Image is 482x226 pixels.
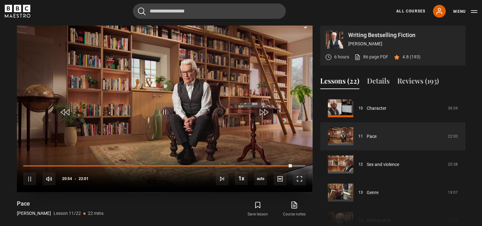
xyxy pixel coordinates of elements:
[5,5,30,18] svg: BBC Maestro
[79,173,89,185] span: 22:01
[367,105,386,112] a: Character
[54,210,81,217] p: Lesson 11/22
[254,172,267,185] span: auto
[240,200,276,218] button: Save lesson
[402,54,421,60] p: 4.8 (193)
[367,76,390,89] button: Details
[17,200,104,207] h1: Pace
[88,210,104,217] p: 22 mins
[367,161,399,168] a: Sex and violence
[62,173,72,185] span: 20:54
[320,76,359,89] button: Lessons (22)
[274,172,286,185] button: Captions
[367,189,378,196] a: Genre
[216,172,228,185] button: Next Lesson
[17,210,51,217] p: [PERSON_NAME]
[235,172,248,185] button: Playback Rate
[348,41,460,47] p: [PERSON_NAME]
[367,133,377,140] a: Pace
[276,200,312,218] a: Course notes
[348,32,460,38] p: Writing Bestselling Fiction
[133,4,286,19] input: Search
[23,172,36,185] button: Pause
[453,8,477,15] button: Toggle navigation
[397,76,439,89] button: Reviews (193)
[75,177,76,181] span: -
[293,172,306,185] button: Fullscreen
[43,172,55,185] button: Mute
[17,26,313,192] video-js: Video Player
[396,8,425,14] a: All Courses
[254,172,267,185] div: Current quality: 720p
[334,54,349,60] p: 6 hours
[23,165,306,167] div: Progress Bar
[138,7,146,15] button: Submit the search query
[354,54,388,60] a: 86 page PDF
